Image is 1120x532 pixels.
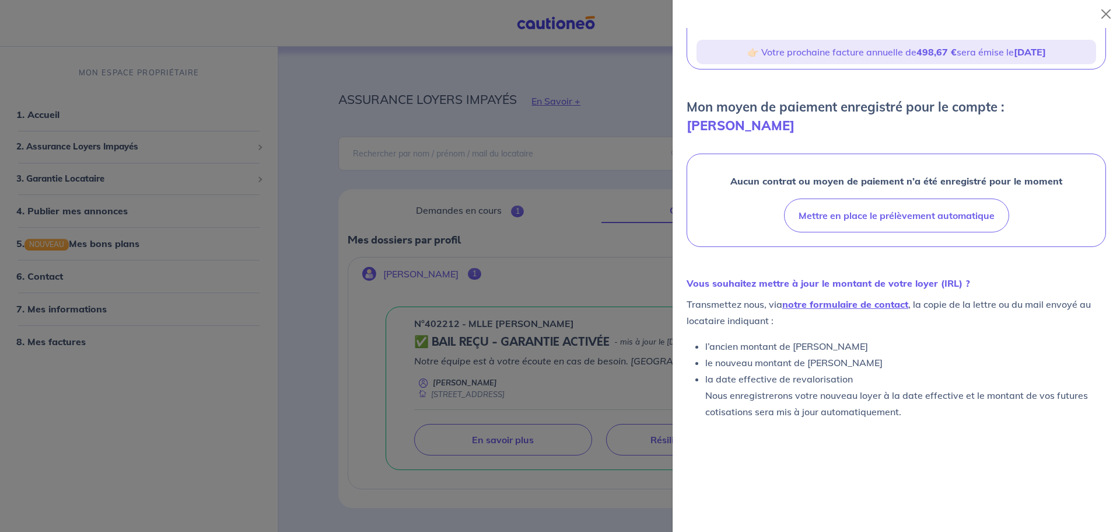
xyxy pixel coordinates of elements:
p: Transmettez nous, via , la copie de la lettre ou du mail envoyé au locataire indiquant : [687,296,1106,329]
strong: Aucun contrat ou moyen de paiement n’a été enregistré pour le moment [730,175,1062,187]
p: Mon moyen de paiement enregistré pour le compte : [687,98,1106,135]
strong: [PERSON_NAME] [687,117,794,134]
strong: Vous souhaitez mettre à jour le montant de votre loyer (IRL) ? [687,277,970,289]
button: Close [1097,5,1115,23]
strong: [DATE] [1014,46,1046,58]
button: Mettre en place le prélèvement automatique [784,199,1009,232]
strong: 498,67 € [916,46,957,58]
p: 👉🏻 Votre prochaine facture annuelle de sera émise le [701,44,1091,60]
li: le nouveau montant de [PERSON_NAME] [705,354,1106,371]
li: la date effective de revalorisation Nous enregistrerons votre nouveau loyer à la date effective e... [705,371,1106,420]
a: notre formulaire de contact [782,298,908,310]
li: l’ancien montant de [PERSON_NAME] [705,338,1106,354]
